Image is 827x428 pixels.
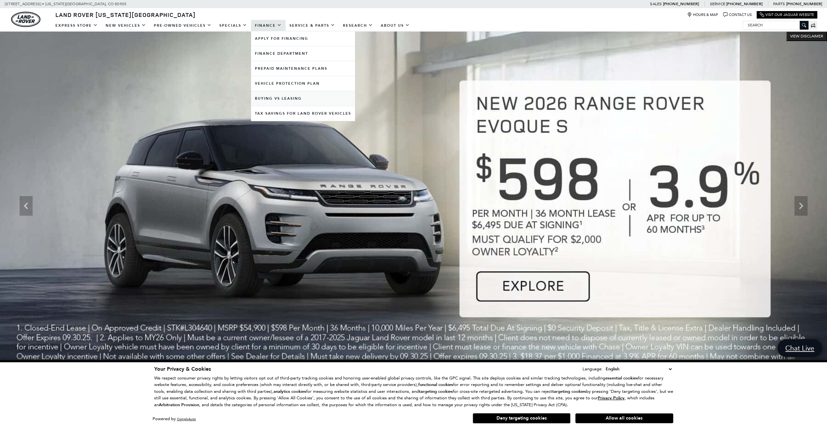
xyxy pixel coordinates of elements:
[52,11,199,19] a: Land Rover [US_STATE][GEOGRAPHIC_DATA]
[377,20,414,31] a: About Us
[251,106,355,121] a: Tax Savings for Land Rover Vehicles
[5,2,126,6] a: [STREET_ADDRESS] • [US_STATE][GEOGRAPHIC_DATA], CO 80905
[177,417,196,421] a: ComplyAuto
[773,2,785,6] span: Parts
[605,375,638,381] strong: essential cookies
[687,12,718,17] a: Hours & Map
[251,20,286,31] a: Finance
[419,389,453,394] strong: targeting cookies
[20,196,33,216] div: Previous
[251,31,355,46] a: Apply for Financing
[710,2,725,6] span: Service
[760,12,814,17] a: Visit Our Jaguar Website
[473,413,570,423] button: Deny targeting cookies
[743,21,808,29] input: Search
[790,34,823,39] span: VIEW DISCLAIMER
[786,1,822,7] a: [PHONE_NUMBER]
[604,365,673,373] select: Language Select
[286,20,339,31] a: Service & Parts
[723,12,752,17] a: Contact Us
[55,11,196,19] span: Land Rover [US_STATE][GEOGRAPHIC_DATA]
[251,91,355,106] a: Buying vs Leasing
[11,12,40,27] img: Land Rover
[726,1,762,7] a: [PHONE_NUMBER]
[339,20,377,31] a: Research
[154,375,673,408] p: We respect consumer privacy rights by letting visitors opt out of third-party tracking cookies an...
[154,365,211,373] span: Your Privacy & Cookies
[782,344,818,352] span: Chat Live
[794,196,807,216] div: Next
[650,2,662,6] span: Sales
[11,12,40,27] a: land-rover
[52,20,102,31] a: EXPRESS STORE
[583,367,603,371] div: Language:
[153,417,196,421] div: Powered by
[273,389,306,394] strong: analytics cookies
[52,20,414,31] nav: Main Navigation
[102,20,150,31] a: New Vehicles
[575,413,673,423] button: Allow all cookies
[215,20,251,31] a: Specials
[663,1,699,7] a: [PHONE_NUMBER]
[418,382,453,388] strong: functional cookies
[150,20,215,31] a: Pre-Owned Vehicles
[786,31,827,41] button: VIEW DISCLAIMER
[251,76,355,91] a: Vehicle Protection Plan
[777,339,822,357] a: Chat Live
[251,46,355,61] a: Finance Department
[598,395,625,401] u: Privacy Policy
[251,61,355,76] a: Prepaid Maintenance Plans
[159,402,199,408] strong: Arbitration Provision
[552,389,586,394] strong: targeting cookies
